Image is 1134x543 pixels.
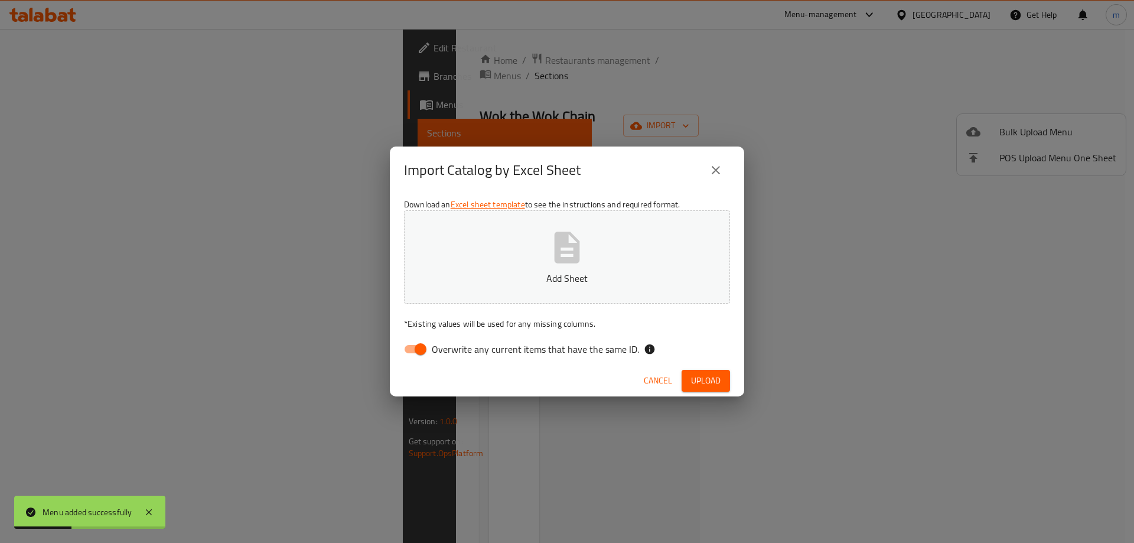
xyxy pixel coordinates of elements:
[404,210,730,304] button: Add Sheet
[451,197,525,212] a: Excel sheet template
[691,373,721,388] span: Upload
[390,194,744,365] div: Download an to see the instructions and required format.
[702,156,730,184] button: close
[422,271,712,285] p: Add Sheet
[682,370,730,392] button: Upload
[43,506,132,519] div: Menu added successfully
[404,318,730,330] p: Existing values will be used for any missing columns.
[432,342,639,356] span: Overwrite any current items that have the same ID.
[644,373,672,388] span: Cancel
[639,370,677,392] button: Cancel
[644,343,656,355] svg: If the overwrite option isn't selected, then the items that match an existing ID will be ignored ...
[404,161,581,180] h2: Import Catalog by Excel Sheet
